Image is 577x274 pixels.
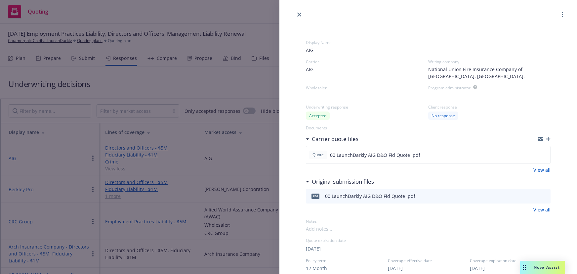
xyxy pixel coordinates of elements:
button: [DATE] [306,245,321,252]
div: Writing company [428,59,551,65]
span: Quote [311,152,325,158]
button: Nova Assist [520,261,565,274]
button: 12 Month [306,265,327,272]
a: close [295,11,303,19]
div: No response [428,112,458,120]
div: Carrier quote files [306,135,358,143]
div: Notes [306,218,551,224]
a: View all [533,166,551,173]
div: Display Name [306,40,551,45]
button: download file [531,192,537,200]
span: Nova Assist [534,264,560,270]
div: Drag to move [520,261,528,274]
span: - [428,92,430,99]
div: Client response [428,104,551,110]
div: Program administrator [428,85,471,91]
div: Carrier [306,59,428,65]
span: - [306,92,308,99]
span: AIG [306,47,551,54]
button: download file [531,151,536,159]
span: 00 LaunchDarkly AIG D&O Fid Quote .pdf [330,152,420,159]
h3: Original submission files [312,177,374,186]
span: Coverage effective date [388,258,469,263]
span: AIG [306,66,313,73]
div: Quote expiration date [306,238,551,243]
button: [DATE] [388,265,403,272]
span: Policy term [306,258,387,263]
div: Wholesaler [306,85,428,91]
div: 00 LaunchDarkly AIG D&O Fid Quote .pdf [325,193,415,200]
span: Coverage expiration date [470,258,551,263]
div: Documents [306,125,551,131]
div: Original submission files [306,177,374,186]
div: Accepted [306,112,330,120]
button: preview file [542,192,548,200]
h3: Carrier quote files [312,135,358,143]
a: View all [533,206,551,213]
button: preview file [542,151,548,159]
span: pdf [311,194,319,199]
span: National Union Fire Insurance Company of [GEOGRAPHIC_DATA], [GEOGRAPHIC_DATA]. [428,66,551,80]
div: Underwriting response [306,104,428,110]
button: [DATE] [470,265,485,272]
